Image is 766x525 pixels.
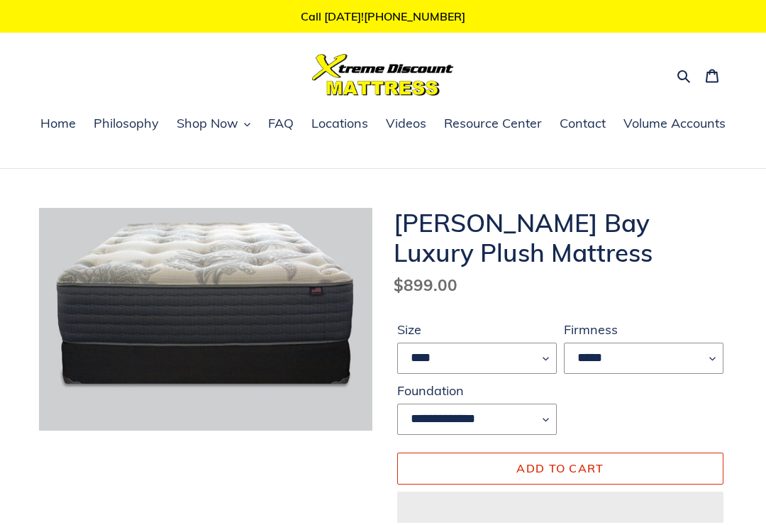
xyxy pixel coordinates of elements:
span: FAQ [268,115,294,132]
img: Xtreme Discount Mattress [312,54,454,96]
span: Home [40,115,76,132]
span: Videos [386,115,426,132]
span: Locations [311,115,368,132]
label: Size [397,320,557,339]
a: Volume Accounts [616,114,733,135]
a: Resource Center [437,114,549,135]
a: Videos [379,114,433,135]
span: Shop Now [177,115,238,132]
span: Volume Accounts [623,115,726,132]
span: Resource Center [444,115,542,132]
a: FAQ [261,114,301,135]
a: Philosophy [87,114,166,135]
span: Contact [560,115,606,132]
a: [PHONE_NUMBER] [364,9,465,23]
span: Philosophy [94,115,159,132]
label: Firmness [564,320,723,339]
h1: [PERSON_NAME] Bay Luxury Plush Mattress [394,208,727,267]
span: $899.00 [394,275,457,295]
button: Add to cart [397,453,723,484]
span: Add to cart [516,461,604,475]
img: Chadwick-bay-plush-mattress-with-foundation [39,208,372,430]
a: Locations [304,114,375,135]
a: Home [33,114,83,135]
button: Shop Now [170,114,257,135]
label: Foundation [397,381,557,400]
a: Contact [553,114,613,135]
